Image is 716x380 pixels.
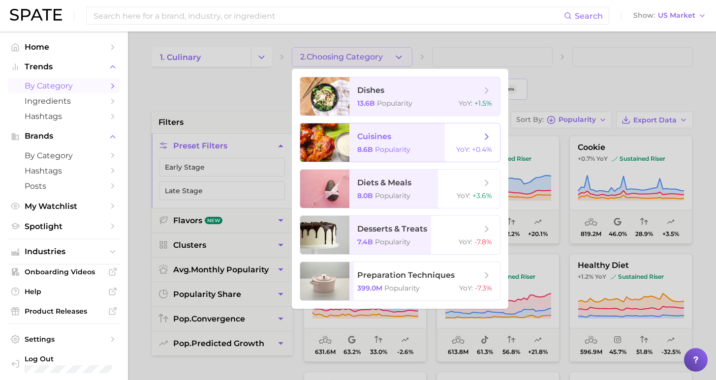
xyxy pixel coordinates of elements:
span: YoY : [459,99,472,108]
span: US Market [658,13,695,18]
img: SPATE [10,9,62,21]
button: Industries [8,244,120,259]
span: cuisines [357,132,391,141]
span: Home [25,42,103,52]
span: Settings [25,335,103,344]
a: Posts [8,178,120,194]
span: Popularity [375,191,410,200]
a: Settings [8,332,120,347]
span: My Watchlist [25,202,103,211]
span: YoY : [457,191,470,200]
span: Industries [25,247,103,256]
a: Log out. Currently logged in with e-mail alyssa@spate.nyc. [8,351,120,376]
a: Help [8,284,120,299]
ul: 2.Choosing Category [292,69,508,309]
span: YoY : [456,145,470,154]
span: -7.3% [475,284,492,292]
span: 13.6b [357,99,375,108]
a: Hashtags [8,163,120,178]
span: +0.4% [472,145,492,154]
span: Search [575,11,603,21]
span: Spotlight [25,222,103,231]
button: Brands [8,129,120,144]
span: desserts & treats [357,224,427,234]
span: Popularity [375,145,410,154]
span: +3.6% [472,191,492,200]
a: Spotlight [8,219,120,234]
span: dishes [357,86,384,95]
span: 399.0m [357,284,382,292]
span: by Category [25,81,103,90]
span: 7.4b [357,237,373,246]
button: Trends [8,59,120,74]
span: Posts [25,181,103,191]
span: Trends [25,62,103,71]
span: Ingredients [25,96,103,106]
span: by Category [25,151,103,160]
span: Brands [25,132,103,141]
span: 8.6b [357,145,373,154]
span: YoY : [459,237,472,246]
span: preparation techniques [357,270,455,280]
button: ShowUS Market [631,9,709,22]
span: Onboarding Videos [25,267,103,276]
a: Onboarding Videos [8,264,120,279]
span: +1.5% [474,99,492,108]
a: Product Releases [8,304,120,319]
a: Ingredients [8,93,120,109]
span: Log Out [25,354,112,363]
span: YoY : [459,284,473,292]
input: Search here for a brand, industry, or ingredient [93,7,564,24]
span: -7.8% [474,237,492,246]
a: Hashtags [8,109,120,124]
span: Help [25,287,103,296]
span: Product Releases [25,307,103,316]
span: Popularity [384,284,420,292]
span: Hashtags [25,112,103,121]
a: Home [8,39,120,55]
span: Show [633,13,655,18]
a: My Watchlist [8,199,120,214]
span: 8.0b [357,191,373,200]
span: diets & meals [357,178,411,187]
a: by Category [8,148,120,163]
span: Popularity [377,99,412,108]
span: Popularity [375,237,410,246]
a: by Category [8,78,120,93]
span: Hashtags [25,166,103,175]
